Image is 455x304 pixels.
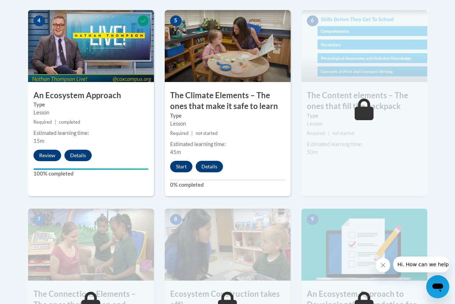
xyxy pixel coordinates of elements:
div: Lesson [170,120,285,128]
span: 5 [170,15,182,26]
img: Course Image [165,10,291,82]
label: Type [307,112,422,120]
span: Required [33,119,52,125]
span: completed [59,119,80,125]
span: 8 [170,214,182,225]
span: 4 [33,15,45,26]
div: Estimated learning time: [307,140,422,148]
div: Estimated learning time: [33,129,149,137]
span: 7 [33,214,45,225]
button: Review [33,150,61,161]
span: 9 [307,214,318,225]
span: 15m [33,138,44,144]
span: not started [332,131,354,136]
img: Course Image [301,10,427,82]
label: 100% completed [33,170,149,178]
div: Lesson [33,109,149,117]
span: Required [307,131,325,136]
iframe: Close message [376,258,390,272]
span: not started [196,131,218,136]
span: 6 [307,15,318,26]
span: 45m [170,149,181,155]
img: Course Image [28,209,154,281]
span: | [191,131,193,136]
h3: The Climate Elements – The ones that make it safe to learn [165,90,291,112]
label: 0% completed [170,181,285,189]
img: Course Image [28,10,154,82]
button: Details [196,161,223,172]
img: Course Image [165,209,291,281]
label: Type [170,112,285,120]
span: Hi. How can we help? [4,5,58,11]
span: | [55,119,56,125]
h3: The Content elements – The ones that fill the backpack [301,90,427,112]
iframe: Message from company [393,257,449,272]
h3: An Ecosystem Approach [28,90,154,101]
label: Type [33,101,149,109]
span: | [328,131,329,136]
div: Your progress [33,168,149,170]
span: Required [170,131,188,136]
span: 50m [307,149,318,155]
button: Details [64,150,92,161]
button: Start [170,161,192,172]
iframe: Button to launch messaging window [426,275,449,298]
div: Lesson [307,120,422,128]
img: Course Image [301,209,427,281]
div: Estimated learning time: [170,140,285,148]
